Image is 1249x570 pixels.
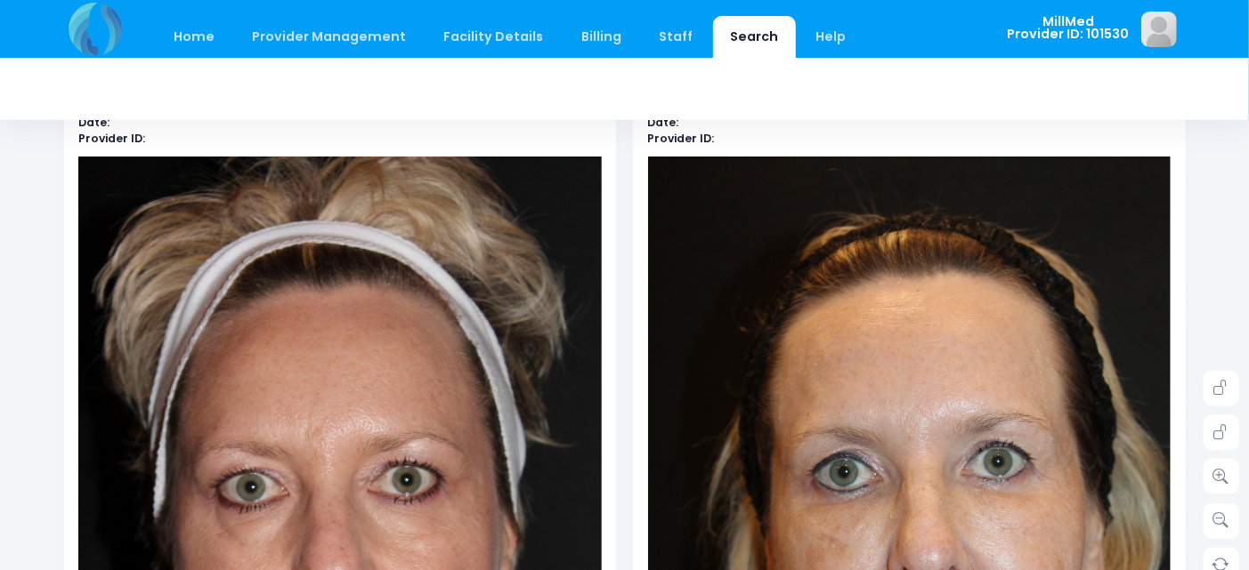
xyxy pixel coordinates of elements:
b: Provider ID: [78,131,145,146]
b: Date: [648,115,679,130]
a: Facility Details [426,16,561,58]
b: Provider ID: [648,131,715,146]
a: Search [713,16,796,58]
span: MillMed Provider ID: 101530 [1008,15,1130,41]
a: Billing [564,16,638,58]
b: Date: [78,115,109,130]
img: image [1141,12,1177,47]
a: Help [799,16,864,58]
a: Staff [642,16,710,58]
a: Home [157,16,232,58]
a: Provider Management [235,16,424,58]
